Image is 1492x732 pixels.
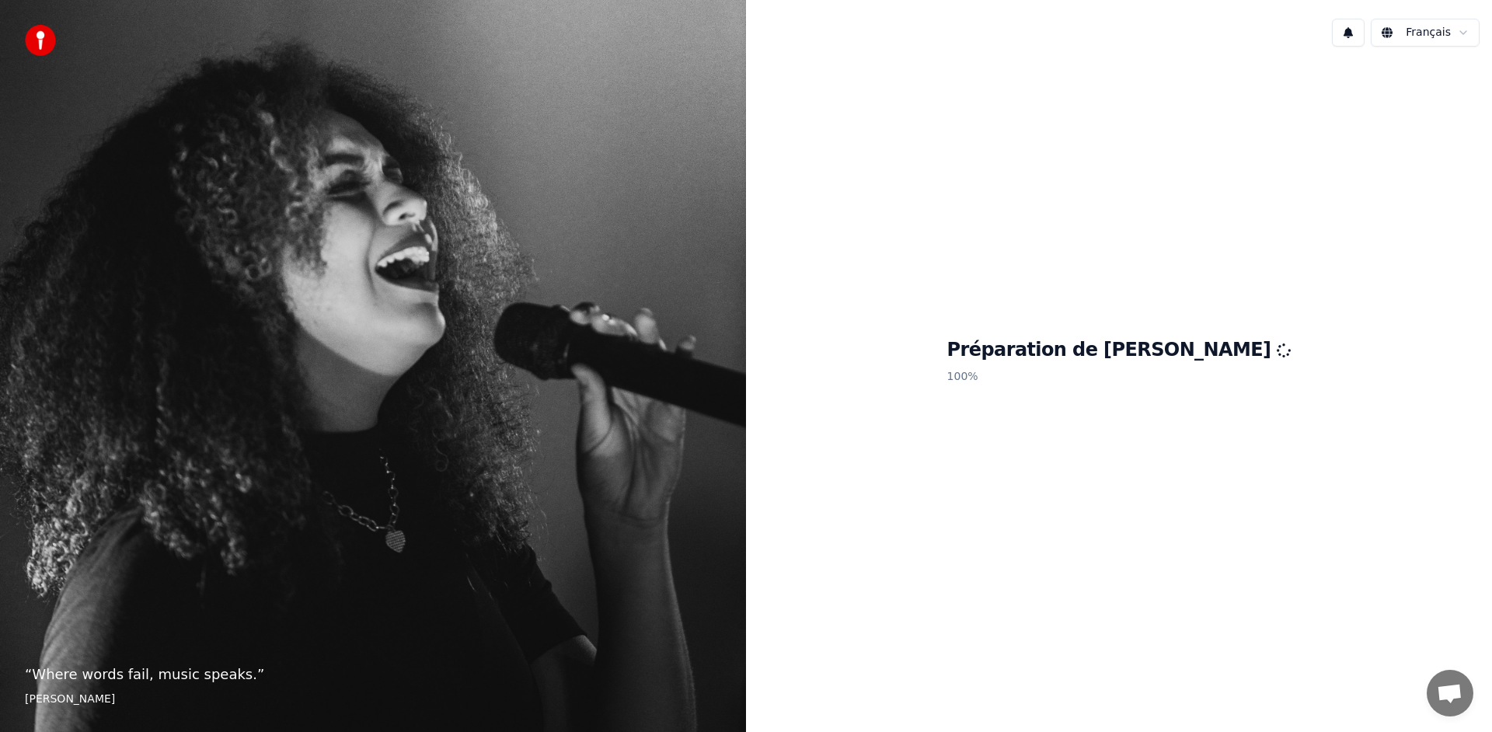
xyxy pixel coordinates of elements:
[25,25,56,56] img: youka
[25,664,721,685] p: “ Where words fail, music speaks. ”
[947,338,1292,363] h1: Préparation de [PERSON_NAME]
[947,363,1292,391] p: 100 %
[1427,670,1473,716] div: Ouvrir le chat
[25,692,721,707] footer: [PERSON_NAME]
